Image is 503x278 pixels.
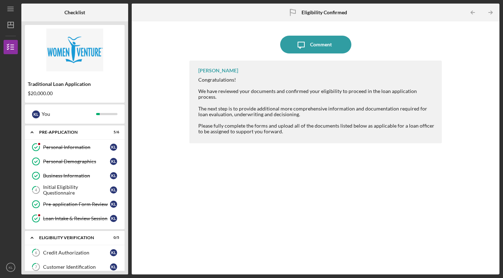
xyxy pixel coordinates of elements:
[110,263,117,271] div: K L
[28,211,121,226] a: Loan Intake & Review SessionKL
[43,159,110,164] div: Personal Demographics
[43,173,110,179] div: Business Information
[198,77,435,83] div: Congratulations!
[110,215,117,222] div: K L
[39,130,101,134] div: Pre-Application
[28,260,121,274] a: 7Customer IdentificationKL
[28,183,121,197] a: 4Initial Eligibility QuestionnaireKL
[110,186,117,194] div: K L
[64,10,85,15] b: Checklist
[110,172,117,179] div: K L
[35,265,37,269] tspan: 7
[43,216,110,221] div: Loan Intake & Review Session
[35,251,37,255] tspan: 6
[198,88,435,100] div: We have reviewed your documents and confirmed your eligibility to proceed in the loan application...
[43,184,110,196] div: Initial Eligibility Questionnaire
[28,154,121,169] a: Personal DemographicsKL
[28,197,121,211] a: Pre-application Form ReviewKL
[35,188,37,192] tspan: 4
[310,36,332,53] div: Comment
[43,144,110,150] div: Personal Information
[106,236,119,240] div: 0 / 5
[198,68,238,73] div: [PERSON_NAME]
[106,130,119,134] div: 5 / 6
[43,264,110,270] div: Customer Identification
[110,249,117,256] div: K L
[43,201,110,207] div: Pre-application Form Review
[32,110,40,118] div: K L
[4,260,18,274] button: KL
[28,246,121,260] a: 6Credit AuthorizationKL
[28,91,122,96] div: $20,000.00
[42,108,96,120] div: You
[302,10,347,15] b: Eligibility Confirmed
[110,144,117,151] div: K L
[28,81,122,87] div: Traditional Loan Application
[110,158,117,165] div: K L
[198,123,435,134] div: Please fully complete the forms and upload all of the documents listed below as applicable for a ...
[110,201,117,208] div: K L
[280,36,351,53] button: Comment
[39,236,101,240] div: Eligibility Verification
[9,266,13,269] text: KL
[43,250,110,256] div: Credit Authorization
[28,169,121,183] a: Business InformationKL
[25,29,125,71] img: Product logo
[198,106,435,117] div: The next step is to provide additional more comprehensive information and documentation required ...
[28,140,121,154] a: Personal InformationKL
